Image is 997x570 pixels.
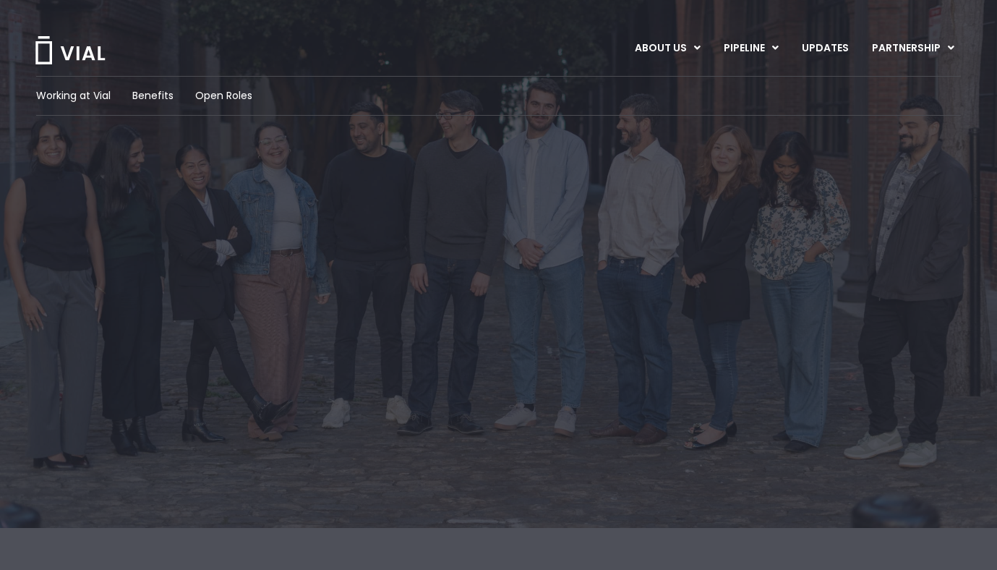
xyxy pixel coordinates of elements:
a: Working at Vial [36,88,111,103]
a: ABOUT USMenu Toggle [623,36,711,61]
a: Open Roles [195,88,252,103]
a: UPDATES [790,36,860,61]
a: PARTNERSHIPMenu Toggle [860,36,966,61]
a: Benefits [132,88,174,103]
img: Vial Logo [34,36,106,64]
a: PIPELINEMenu Toggle [712,36,790,61]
